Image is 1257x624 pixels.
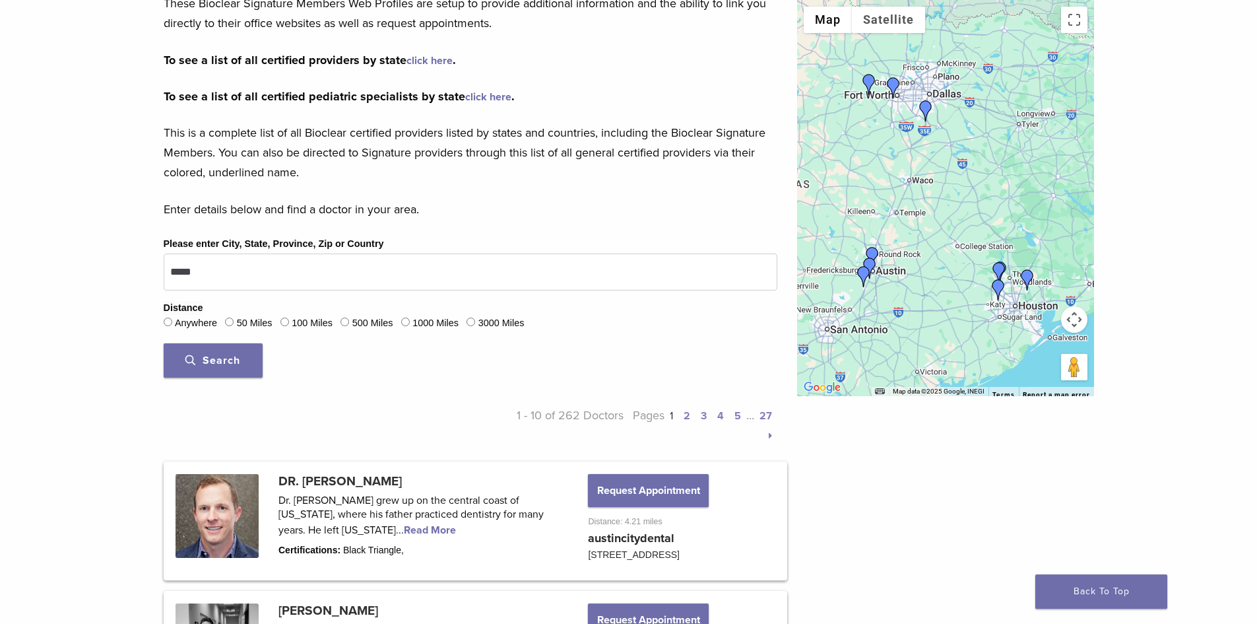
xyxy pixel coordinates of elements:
[175,316,217,331] label: Anywhere
[800,379,844,396] img: Google
[470,405,624,445] p: 1 - 10 of 262 Doctors
[853,266,874,287] div: Dr. David McIntyre
[862,247,883,268] div: DR. Steven Cook
[1035,574,1167,609] a: Back To Top
[164,123,777,182] p: This is a complete list of all Bioclear certified providers listed by states and countries, inclu...
[237,316,273,331] label: 50 Miles
[992,391,1015,399] a: Terms (opens in new tab)
[701,409,707,423] a: 3
[185,354,240,367] span: Search
[406,54,453,67] a: click here
[852,7,925,33] button: Show satellite imagery
[988,262,1010,283] div: Dr. Audra Hiemstra
[804,7,852,33] button: Show street map
[164,199,777,219] p: Enter details below and find a doctor in your area.
[1017,269,1038,291] div: Dr. Mash Ameri
[859,258,880,279] div: Dr. Jarett Hulse
[893,388,984,395] span: Map data ©2025 Google, INEGI
[990,261,1011,283] div: Dr. Dave Dorroh
[465,90,511,104] a: click here
[164,301,203,316] legend: Distance
[875,387,884,396] button: Keyboard shortcuts
[1061,354,1087,380] button: Drag Pegman onto the map to open Street View
[1061,7,1087,33] button: Toggle fullscreen view
[624,405,777,445] p: Pages
[717,409,724,423] a: 4
[915,100,936,121] div: Dr. Craig V. Smith
[1023,391,1090,398] a: Report a map error
[734,409,741,423] a: 5
[858,74,880,95] div: Dr. Ashley Decker
[478,316,525,331] label: 3000 Miles
[670,409,673,423] a: 1
[164,343,263,378] button: Search
[588,474,708,507] button: Request Appointment
[352,316,393,331] label: 500 Miles
[800,379,844,396] a: Open this area in Google Maps (opens a new window)
[164,89,515,104] strong: To see a list of all certified pediatric specialists by state .
[988,279,1009,300] div: Dr. Hieu Truong Do
[746,408,754,423] span: …
[1061,306,1087,333] button: Map camera controls
[292,316,333,331] label: 100 Miles
[883,77,904,98] div: Dr. Amy Bender
[684,409,690,423] a: 2
[164,237,384,252] label: Please enter City, State, Province, Zip or Country
[164,53,456,67] strong: To see a list of all certified providers by state .
[412,316,459,331] label: 1000 Miles
[759,409,772,423] a: 27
